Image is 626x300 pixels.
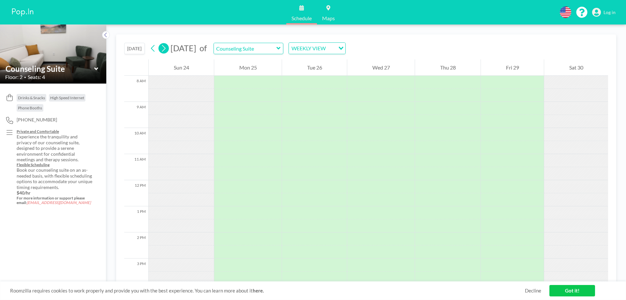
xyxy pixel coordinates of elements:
a: here. [253,288,264,293]
strong: $40/hr [17,190,31,196]
span: Drinks & Snacks [18,95,45,100]
span: High Speed Internet [50,95,84,100]
h5: For more information or support please email: [17,196,93,205]
span: Floor: 2 [5,74,22,80]
span: Seats: 4 [28,74,45,80]
div: 2 PM [124,232,148,259]
div: Mon 25 [214,59,282,76]
div: Fri 29 [481,59,544,76]
div: 10 AM [124,128,148,154]
p: Book our counseling suite on an as-needed basis, with flexible scheduling options to accommodate ... [17,167,93,190]
div: Wed 27 [347,59,415,76]
p: Experience the tranquility and privacy of our counseling suite, designed to provide a serene envi... [17,134,93,163]
div: 1 PM [124,206,148,232]
span: [PHONE_NUMBER] [17,117,57,123]
div: 3 PM [124,259,148,285]
img: organization-logo [10,6,35,19]
a: Log in [592,8,616,17]
u: Flexible Scheduling [17,163,50,167]
span: Log in [604,9,616,15]
div: 11 AM [124,154,148,180]
div: Sun 24 [149,59,214,76]
span: Phone Booths [18,105,42,110]
input: Counseling Suite [214,43,276,54]
button: [DATE] [124,43,145,54]
em: [EMAIL_ADDRESS][DOMAIN_NAME] [27,200,91,205]
span: Roomzilla requires cookies to work properly and provide you with the best experience. You can lea... [10,288,525,294]
input: Search for option [328,44,335,53]
div: Thu 28 [415,59,481,76]
a: Decline [525,288,541,294]
span: Schedule [291,16,312,21]
div: 9 AM [124,102,148,128]
div: Sat 30 [544,59,608,76]
div: 12 PM [124,180,148,206]
a: Got it! [549,285,595,296]
span: WEEKLY VIEW [290,44,327,53]
span: • [24,75,26,79]
div: Tue 26 [282,59,347,76]
input: Counseling Suite [6,64,94,73]
div: Search for option [289,43,345,54]
span: of [200,43,207,53]
u: Private and Comfortable [17,129,59,134]
span: Maps [322,16,335,21]
span: [DATE] [171,43,196,53]
div: 8 AM [124,76,148,102]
